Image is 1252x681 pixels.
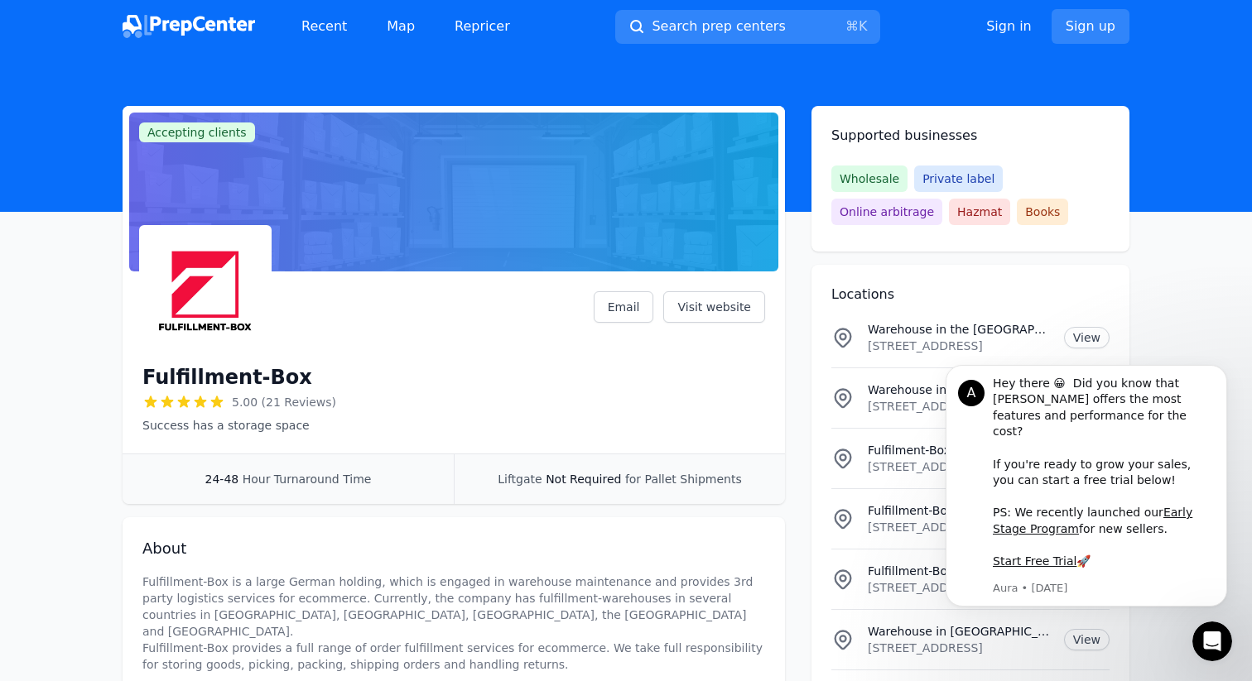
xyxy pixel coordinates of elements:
[142,417,336,434] p: Success has a storage space
[868,563,1051,579] p: Fulfillment-Box in [US_STATE]
[546,472,621,486] span: Not Required
[831,165,908,192] span: Wholesale
[663,291,765,323] a: Visit website
[1017,199,1068,225] span: Books
[142,364,312,391] h1: Fulfillment-Box
[831,126,1110,146] h2: Supported businesses
[139,122,255,142] span: Accepting clients
[831,199,942,225] span: Online arbitrage
[232,394,336,410] span: 5.00 (21 Reviews)
[1052,9,1129,44] a: Sign up
[868,338,1051,354] p: [STREET_ADDRESS]
[123,15,255,38] img: PrepCenter
[845,18,859,34] kbd: ⌘
[1192,621,1232,661] iframe: Intercom live chat
[142,573,765,673] p: Fulfillment-Box is a large German holding, which is engaged in warehouse maintenance and provides...
[868,381,1051,398] p: Warehouse in [GEOGRAPHIC_DATA]
[373,10,428,43] a: Map
[142,537,765,560] h2: About
[949,199,1010,225] span: Hazmat
[441,10,523,43] a: Repricer
[615,10,880,44] button: Search prep centers⌘K
[243,472,372,486] span: Hour Turnaround Time
[868,458,1051,475] p: [STREET_ADDRESS]
[1064,327,1110,348] a: View
[868,442,1051,458] p: Fulfilment-Box warehouse in [GEOGRAPHIC_DATA]
[859,18,868,34] kbd: K
[921,356,1252,636] iframe: Intercom notifications message
[831,285,1110,305] h2: Locations
[288,10,360,43] a: Recent
[625,472,742,486] span: for Pallet Shipments
[868,519,1051,535] p: [STREET_ADDRESS][US_STATE]
[594,291,654,323] a: Email
[868,640,1051,656] p: [STREET_ADDRESS]
[205,472,239,486] span: 24-48
[986,17,1032,36] a: Sign in
[142,228,268,354] img: Fulfillment-Box
[868,321,1051,338] p: Warehouse in the [GEOGRAPHIC_DATA]
[868,502,1051,519] p: Fulfillment-Box warehouse in [US_STATE] / [US_STATE]
[868,623,1051,640] p: Warehouse in [GEOGRAPHIC_DATA]
[868,579,1051,596] p: [STREET_ADDRESS][US_STATE]
[868,398,1051,415] p: [STREET_ADDRESS]
[1064,629,1110,650] a: View
[498,472,542,486] span: Liftgate
[914,165,1003,192] span: Private label
[652,17,785,36] span: Search prep centers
